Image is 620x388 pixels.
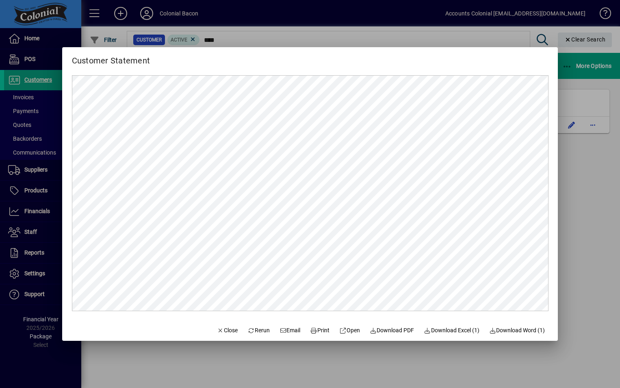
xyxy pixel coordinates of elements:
button: Print [307,323,333,338]
button: Download Excel (1) [421,323,483,338]
button: Close [214,323,241,338]
span: Close [217,326,238,335]
span: Download Word (1) [489,326,545,335]
span: Rerun [247,326,270,335]
span: Open [339,326,360,335]
a: Download PDF [366,323,418,338]
span: Email [280,326,301,335]
button: Email [276,323,304,338]
span: Download PDF [370,326,414,335]
span: Print [310,326,330,335]
button: Download Word (1) [486,323,548,338]
span: Download Excel (1) [424,326,479,335]
a: Open [336,323,363,338]
h2: Customer Statement [62,47,160,67]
